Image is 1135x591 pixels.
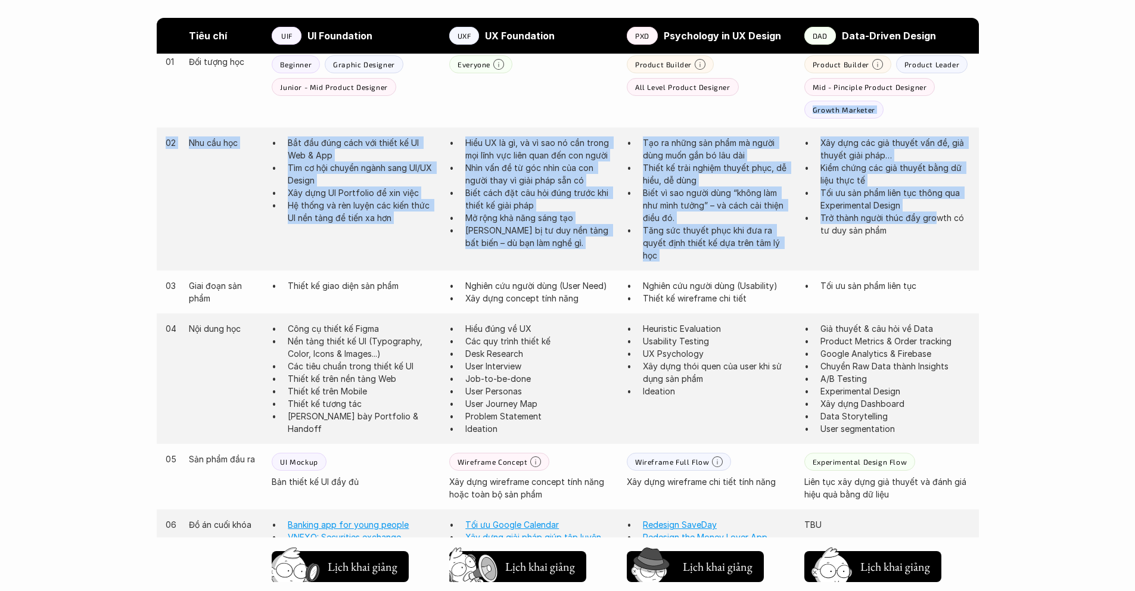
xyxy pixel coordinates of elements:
[813,83,927,91] p: Mid - Pinciple Product Designer
[328,558,397,575] h5: Lịch khai giảng
[643,322,792,335] p: Heuristic Evaluation
[813,105,875,114] p: Growth Marketer
[643,360,792,385] p: Xây dựng thói quen của user khi sử dụng sản phẩm
[166,279,178,292] p: 03
[458,458,527,466] p: Wireframe Concept
[189,279,260,304] p: Giai đoạn sản phẩm
[683,558,752,575] h5: Lịch khai giảng
[280,458,318,466] p: UI Mockup
[820,385,970,397] p: Experimental Design
[288,372,437,385] p: Thiết kế trên nền tảng Web
[643,136,792,161] p: Tạo ra những sản phẩm mà người dùng muốn gắn bó lâu dài
[166,453,178,465] p: 05
[643,520,717,530] a: Redesign SaveDay
[643,347,792,360] p: UX Psychology
[465,520,559,530] a: Tối ưu Google Calendar
[189,30,227,42] strong: Tiêu chí
[166,518,178,531] p: 06
[458,60,490,69] p: Everyone
[643,532,767,542] a: Redesign the Money Lover App
[465,410,615,422] p: Problem Statement
[465,224,615,249] p: [PERSON_NAME] bị tư duy nền tảng bất biến – dù bạn làm nghề gì.
[280,83,387,91] p: Junior - Mid Product Designer
[465,422,615,435] p: Ideation
[189,453,260,465] p: Sản phẩm đầu ra
[458,32,471,40] p: UXF
[465,532,604,555] a: Xây dựng giải pháp giúp tập luyện thể thao hiệu quả hơn
[288,360,437,372] p: Các tiêu chuẩn trong thiết kế UI
[189,55,260,68] p: Đối tượng học
[820,372,970,385] p: A/B Testing
[307,30,372,42] strong: UI Foundation
[465,211,615,224] p: Mở rộng khả năng sáng tạo
[272,551,409,582] button: Lịch khai giảng
[643,335,792,347] p: Usability Testing
[166,136,178,149] p: 02
[505,558,575,575] h5: Lịch khai giảng
[465,279,615,292] p: Nghiên cứu người dùng (User Need)
[288,279,437,292] p: Thiết kế giao diện sản phẩm
[643,161,792,186] p: Thiết kế trải nghiệm thuyết phục, dễ hiểu, dễ dùng
[643,224,792,262] p: Tăng sức thuyết phục khi đưa ra quyết định thiết kế dựa trên tâm lý học
[627,475,792,488] p: Xây dựng wireframe chi tiết tính năng
[804,518,970,531] p: TBU
[820,186,970,211] p: Tối ưu sản phẩm liên tục thông qua Experimental Design
[813,32,828,40] p: DAD
[280,60,312,69] p: Beginner
[485,30,555,42] strong: UX Foundation
[643,279,792,292] p: Nghiên cứu người dùng (Usability)
[281,32,293,40] p: UIF
[627,551,764,582] button: Lịch khai giảng
[635,60,692,69] p: Product Builder
[465,372,615,385] p: Job-to-be-done
[820,136,970,161] p: Xây dựng các giả thuyết vấn đề, giả thuyết giải pháp…
[166,322,178,335] p: 04
[813,458,907,466] p: Experimental Design Flow
[465,385,615,397] p: User Personas
[465,136,615,161] p: Hiểu UX là gì, và vì sao nó cần trong mọi lĩnh vực liên quan đến con người
[288,136,437,161] p: Bắt đầu đúng cách với thiết kế UI Web & App
[664,30,781,42] strong: Psychology in UX Design
[288,199,437,224] p: Hệ thống và rèn luyện các kiến thức UI nền tảng để tiến xa hơn
[804,475,970,500] p: Liên tục xây dựng giả thuyết và đánh giá hiệu quả bằng dữ liệu
[465,322,615,335] p: Hiểu đúng về UX
[288,186,437,199] p: Xây dựng UI Portfolio để xin việc
[465,161,615,186] p: Nhìn vấn đề từ góc nhìn của con người thay vì giải pháp sẵn có
[627,546,764,582] a: Lịch khai giảng
[288,335,437,360] p: Nền tảng thiết kế UI (Typography, Color, Icons & Images...)
[820,161,970,186] p: Kiểm chứng các giả thuyết bằng dữ liệu thực tế
[465,186,615,211] p: Biết cách đặt câu hỏi đúng trước khi thiết kế giải pháp
[842,30,936,42] strong: Data-Driven Design
[288,520,409,530] a: Banking app for young people
[820,422,970,435] p: User segmentation
[635,83,730,91] p: All Level Product Designer
[820,347,970,360] p: Google Analytics & Firebase
[272,546,409,582] a: Lịch khai giảng
[465,292,615,304] p: Xây dựng concept tính năng
[449,551,586,582] button: Lịch khai giảng
[288,410,437,435] p: [PERSON_NAME] bày Portfolio & Handoff
[804,551,941,582] button: Lịch khai giảng
[820,211,970,237] p: Trở thành người thúc đẩy growth có tư duy sản phẩm
[643,186,792,224] p: Biết vì sao người dùng “không làm như mình tưởng” – và cách cải thiện điều đó.
[189,518,260,531] p: Đồ án cuối khóa
[288,385,437,397] p: Thiết kế trên Mobile
[820,397,970,410] p: Xây dựng Dashboard
[189,322,260,335] p: Nội dung học
[813,60,869,69] p: Product Builder
[820,360,970,372] p: Chuyển Raw Data thành Insights
[449,475,615,500] p: Xây dựng wireframe concept tính năng hoặc toàn bộ sản phẩm
[465,347,615,360] p: Desk Research
[288,397,437,410] p: Thiết kế tương tác
[635,32,649,40] p: PXD
[820,335,970,347] p: Product Metrics & Order tracking
[465,360,615,372] p: User Interview
[643,385,792,397] p: Ideation
[288,161,437,186] p: Tìm cơ hội chuyển ngành sang UI/UX Design
[333,60,395,69] p: Graphic Designer
[288,532,401,542] a: VNFXO: Securities exchange
[860,558,930,575] h5: Lịch khai giảng
[449,546,586,582] a: Lịch khai giảng
[820,410,970,422] p: Data Storytelling
[465,335,615,347] p: Các quy trình thiết kế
